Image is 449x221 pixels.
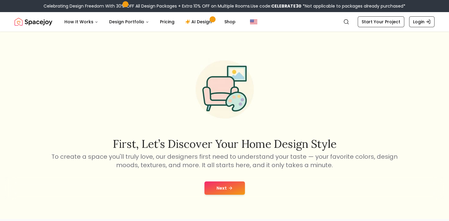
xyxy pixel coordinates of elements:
[50,138,399,150] h2: First, let’s discover your home design style
[155,16,179,28] a: Pricing
[251,3,301,9] span: Use code:
[409,16,434,27] a: Login
[104,16,154,28] button: Design Portfolio
[220,16,240,28] a: Shop
[44,3,405,9] div: Celebrating Design Freedom With 30% OFF All Design Packages + Extra 10% OFF on Multiple Rooms.
[181,16,218,28] a: AI Design
[250,18,257,25] img: United States
[186,51,263,128] img: Start Style Quiz Illustration
[50,152,399,169] p: To create a space you'll truly love, our designers first need to understand your taste — your fav...
[301,3,405,9] span: *Not applicable to packages already purchased*
[60,16,103,28] button: How It Works
[204,181,245,195] button: Next
[271,3,301,9] b: CELEBRATE30
[15,12,434,31] nav: Global
[15,16,52,28] a: Spacejoy
[60,16,240,28] nav: Main
[358,16,404,27] a: Start Your Project
[15,16,52,28] img: Spacejoy Logo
